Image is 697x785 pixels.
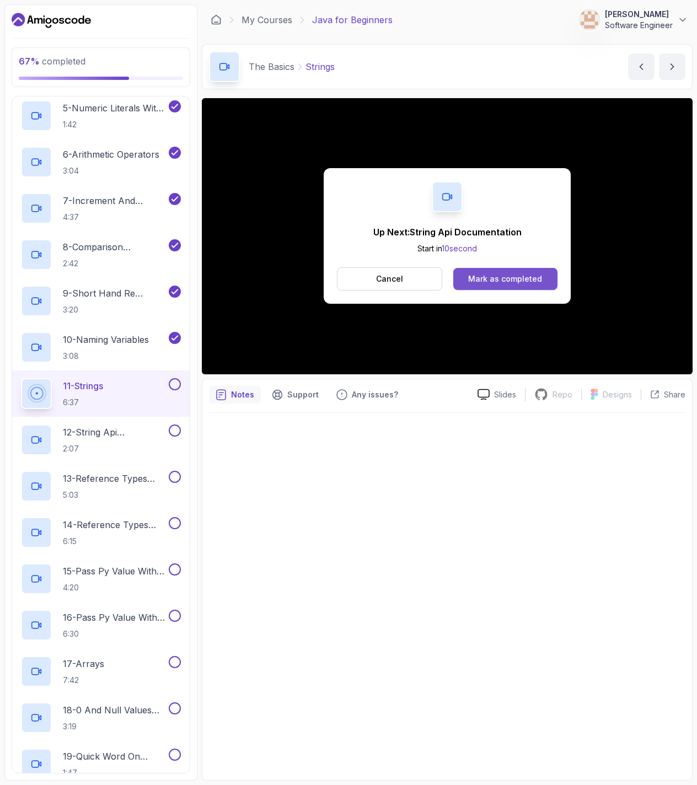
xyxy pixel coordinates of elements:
[21,286,181,316] button: 9-Short Hand Re Assignment3:20
[21,749,181,779] button: 19-Quick Word On Arrays1:47
[63,165,159,176] p: 3:04
[63,119,167,130] p: 1:42
[376,273,403,284] p: Cancel
[494,389,516,400] p: Slides
[605,20,673,31] p: Software Engineer
[63,443,167,454] p: 2:07
[21,193,181,224] button: 7-Increment And Decrement Operators4:37
[312,13,393,26] p: Java for Beginners
[21,610,181,641] button: 16-Pass Py Value With Reference Types6:30
[63,397,103,408] p: 6:37
[19,56,40,67] span: 67 %
[21,517,181,548] button: 14-Reference Types And Objects Diferences6:15
[63,767,167,778] p: 1:47
[578,9,688,31] button: user profile image[PERSON_NAME]Software Engineer
[63,490,167,501] p: 5:03
[628,53,655,80] button: previous content
[63,426,167,439] p: 12 - String Api Documentation
[63,703,167,717] p: 18 - 0 And Null Values For Arrays
[21,239,181,270] button: 8-Comparison Operators and Booleans2:42
[63,258,167,269] p: 2:42
[373,225,522,239] p: Up Next: String Api Documentation
[63,194,167,207] p: 7 - Increment And Decrement Operators
[373,243,522,254] p: Start in
[63,212,167,223] p: 4:37
[231,389,254,400] p: Notes
[209,386,261,404] button: notes button
[330,386,405,404] button: Feedback button
[242,13,292,26] a: My Courses
[305,60,335,73] p: Strings
[21,424,181,455] button: 12-String Api Documentation2:07
[63,611,167,624] p: 16 - Pass Py Value With Reference Types
[249,60,294,73] p: The Basics
[664,389,685,400] p: Share
[265,386,325,404] button: Support button
[12,12,91,29] a: Dashboard
[63,721,167,732] p: 3:19
[211,14,222,25] a: Dashboard
[641,389,685,400] button: Share
[19,56,85,67] span: completed
[605,9,673,20] p: [PERSON_NAME]
[63,304,167,315] p: 3:20
[63,379,103,392] p: 11 - Strings
[63,750,167,763] p: 19 - Quick Word On Arrays
[21,471,181,502] button: 13-Reference Types And Objects5:03
[553,389,572,400] p: Repo
[469,389,525,400] a: Slides
[659,53,685,80] button: next content
[21,147,181,178] button: 6-Arithmetic Operators3:04
[63,536,167,547] p: 6:15
[287,389,319,400] p: Support
[63,351,149,362] p: 3:08
[63,101,167,115] p: 5 - Numeric Literals With Underscore
[579,9,600,30] img: user profile image
[63,518,167,531] p: 14 - Reference Types And Objects Diferences
[63,240,167,254] p: 8 - Comparison Operators and Booleans
[337,267,442,291] button: Cancel
[352,389,398,400] p: Any issues?
[21,378,181,409] button: 11-Strings6:37
[21,702,181,733] button: 18-0 And Null Values For Arrays3:19
[453,268,557,290] button: Mark as completed
[63,675,104,686] p: 7:42
[63,287,167,300] p: 9 - Short Hand Re Assignment
[63,657,104,670] p: 17 - Arrays
[21,656,181,687] button: 17-Arrays7:42
[21,332,181,363] button: 10-Naming Variables3:08
[21,100,181,131] button: 5-Numeric Literals With Underscore1:42
[21,563,181,594] button: 15-Pass Py Value With Primitives4:20
[63,582,167,593] p: 4:20
[603,389,632,400] p: Designs
[63,148,159,161] p: 6 - Arithmetic Operators
[442,244,477,253] span: 10 second
[63,333,149,346] p: 10 - Naming Variables
[63,628,167,639] p: 6:30
[63,564,167,578] p: 15 - Pass Py Value With Primitives
[468,273,542,284] div: Mark as completed
[202,98,693,374] iframe: 11 - Strings
[63,472,167,485] p: 13 - Reference Types And Objects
